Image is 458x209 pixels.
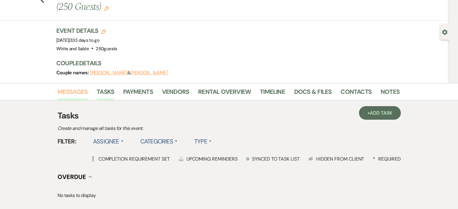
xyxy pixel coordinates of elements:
[194,136,211,147] label: Type
[56,69,90,76] span: Couple names:
[56,37,100,43] span: [DATE]
[359,106,400,120] a: +Add Task
[58,109,401,122] h3: Tasks
[90,70,168,76] span: &
[209,139,211,144] span: ▲
[121,139,123,144] span: ▲
[58,173,86,181] span: Overdue
[381,87,400,100] a: Notes
[93,136,123,147] label: Assignee
[56,26,117,35] h3: Event Details
[58,124,268,132] p: Create and manage all tasks for this event.
[58,87,88,100] a: Messages
[162,87,189,100] a: Vendors
[442,29,447,35] button: Open lead details
[246,156,299,162] div: Synced to task list
[123,87,153,100] a: Payments
[90,70,127,75] button: [PERSON_NAME]
[179,156,238,162] div: Upcoming Reminders
[70,37,99,43] span: 333 days to go
[130,70,168,75] button: [PERSON_NAME]
[198,87,251,100] a: Rental Overview
[341,87,372,100] a: Contacts
[96,46,117,52] span: 250 guests
[308,156,364,162] div: Hidden from Client
[370,110,392,116] span: Add Task
[69,37,99,43] span: |
[56,46,89,52] span: White and Sable
[56,59,394,67] h3: Couple Details
[58,192,401,199] p: No tasks to display
[175,139,177,144] span: ▲
[91,156,170,162] div: Completion Requirement Set
[260,87,285,100] a: Timeline
[373,156,400,162] div: Required
[294,87,332,100] a: Docs & Files
[58,137,76,146] span: Filter:
[58,174,92,180] button: Overdue
[97,87,114,100] a: Tasks
[140,136,177,147] label: Categories
[104,5,109,11] button: Edit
